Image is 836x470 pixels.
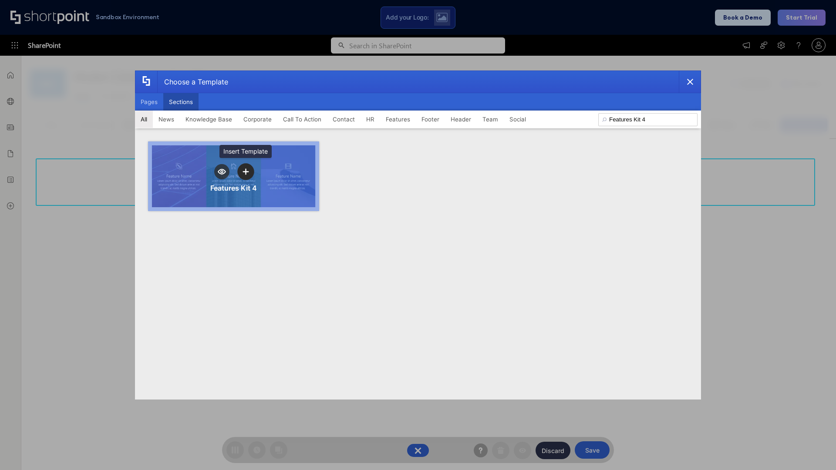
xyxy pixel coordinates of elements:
button: Knowledge Base [180,111,238,128]
input: Search [598,113,698,126]
div: Features Kit 4 [210,184,257,192]
button: News [153,111,180,128]
button: Header [445,111,477,128]
button: HR [361,111,380,128]
button: Corporate [238,111,277,128]
button: Call To Action [277,111,327,128]
button: Contact [327,111,361,128]
button: All [135,111,153,128]
button: Sections [163,93,199,111]
button: Footer [416,111,445,128]
button: Team [477,111,504,128]
button: Features [380,111,416,128]
iframe: Chat Widget [792,428,836,470]
button: Pages [135,93,163,111]
div: Choose a Template [157,71,228,93]
button: Social [504,111,532,128]
div: template selector [135,70,701,399]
